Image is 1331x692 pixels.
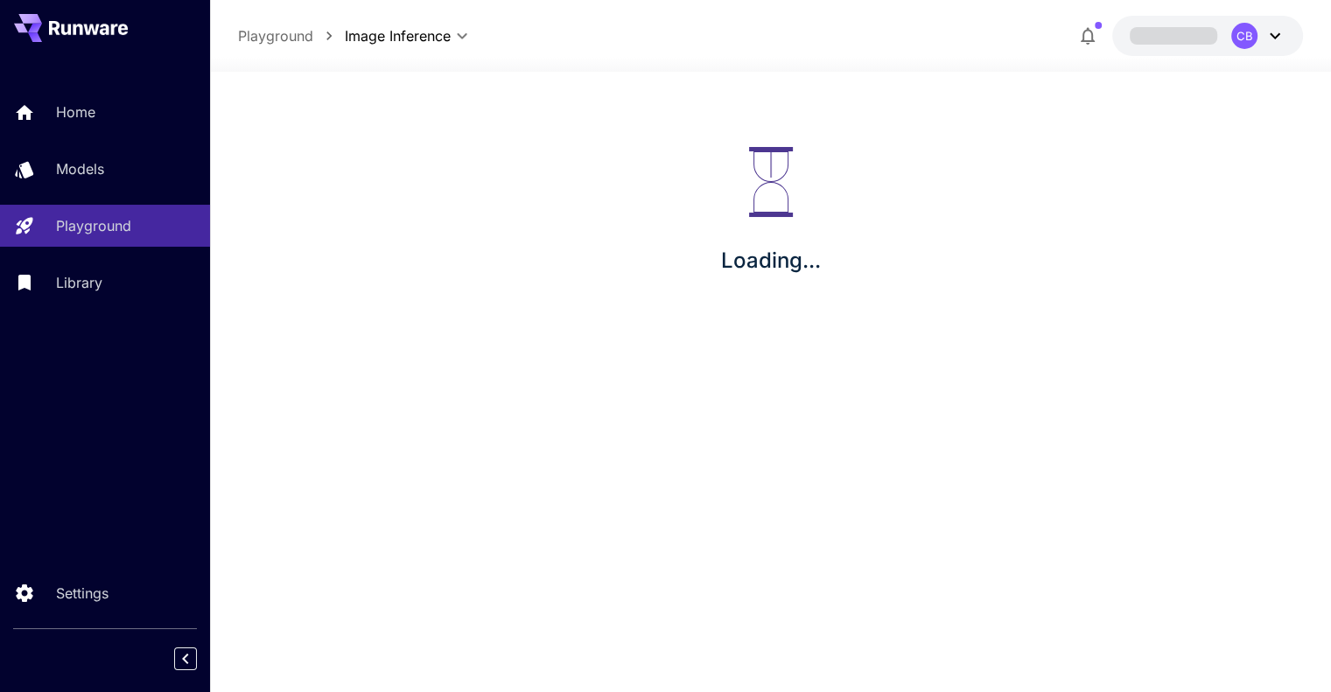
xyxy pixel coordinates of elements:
[238,25,345,46] nav: breadcrumb
[345,25,451,46] span: Image Inference
[56,272,102,293] p: Library
[1231,23,1257,49] div: CB
[187,643,210,675] div: Collapse sidebar
[174,647,197,670] button: Collapse sidebar
[56,583,109,604] p: Settings
[1112,16,1303,56] button: CB
[721,245,821,276] p: Loading...
[56,215,131,236] p: Playground
[238,25,313,46] a: Playground
[56,158,104,179] p: Models
[56,101,95,122] p: Home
